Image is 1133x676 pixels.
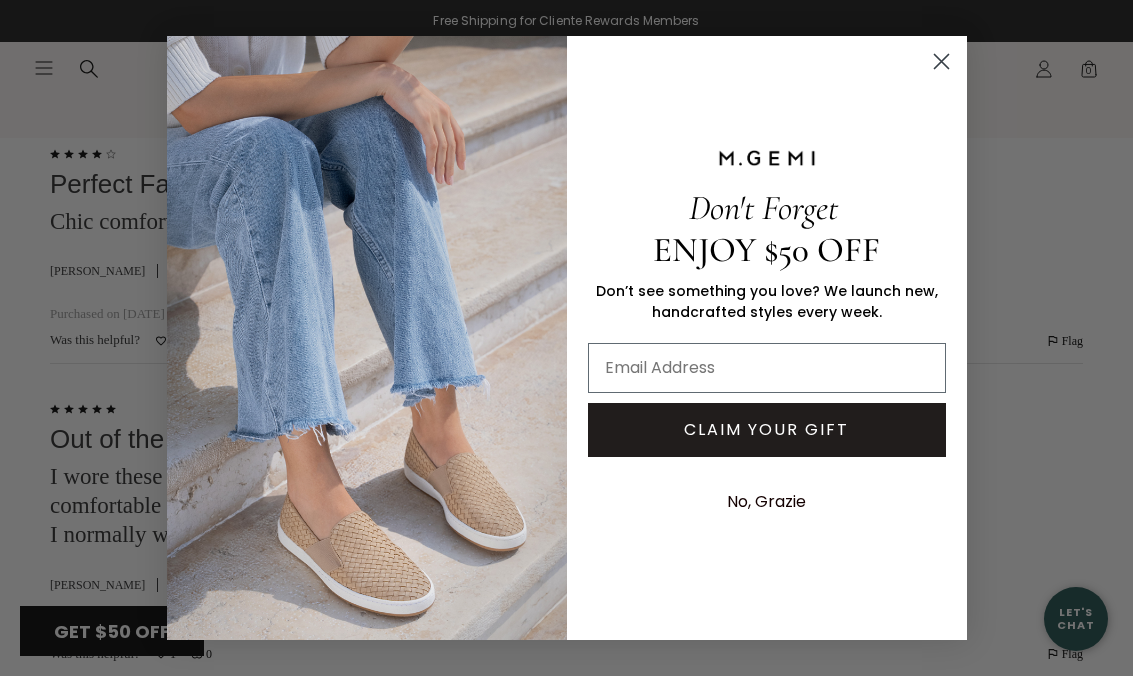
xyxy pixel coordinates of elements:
img: M.Gemi [167,36,567,640]
img: M.GEMI [717,149,817,167]
button: CLAIM YOUR GIFT [588,403,946,457]
span: ENJOY $50 OFF [653,229,880,271]
span: Don't Forget [689,187,838,229]
span: Don’t see something you love? We launch new, handcrafted styles every week. [596,281,938,322]
input: Email Address [588,343,946,393]
button: No, Grazie [717,477,816,527]
button: Close dialog [924,44,959,79]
